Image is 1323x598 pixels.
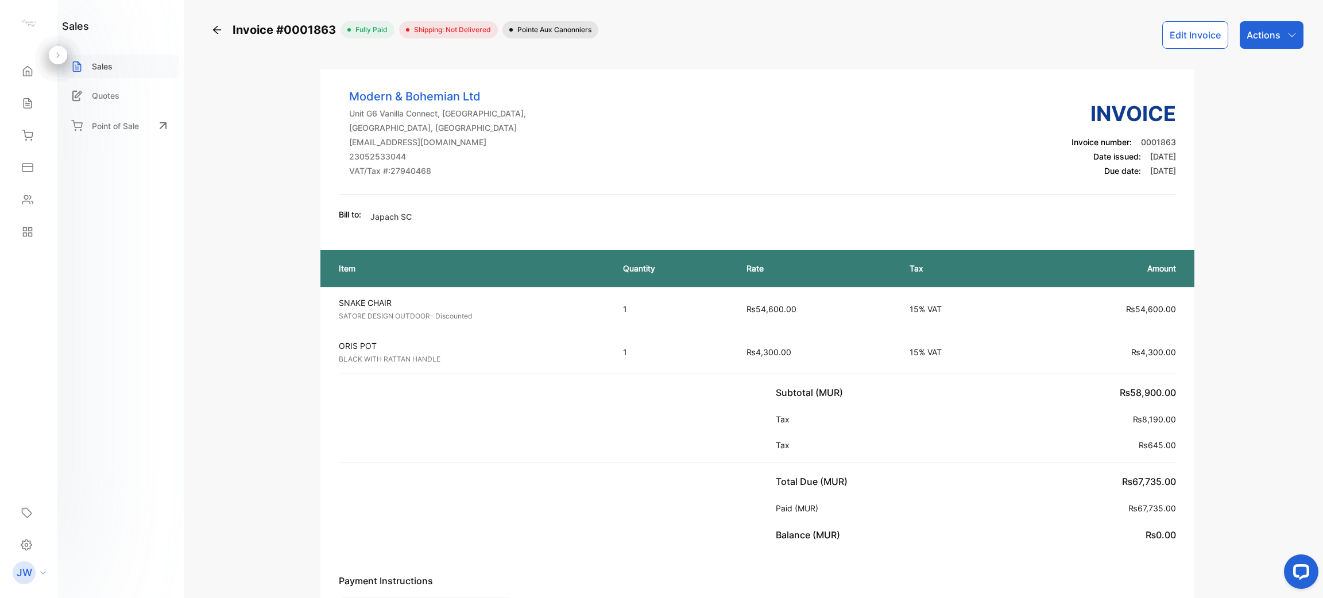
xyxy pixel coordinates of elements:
span: Invoice number: [1071,137,1132,147]
span: ₨0.00 [1146,529,1176,541]
img: logo [20,15,37,32]
p: Rate [746,262,887,274]
p: Amount [1032,262,1176,274]
a: Point of Sale [62,113,179,138]
span: 0001863 [1141,137,1176,147]
p: Item [339,262,600,274]
p: Tax [776,413,794,425]
span: [DATE] [1150,166,1176,176]
span: ₨67,735.00 [1122,476,1176,487]
p: ORIS POT [339,340,602,352]
p: 1 [623,346,724,358]
iframe: LiveChat chat widget [1275,550,1323,598]
p: [GEOGRAPHIC_DATA], [GEOGRAPHIC_DATA] [349,122,526,134]
p: 15% VAT [910,303,1010,315]
span: Date issued: [1093,152,1141,161]
p: 15% VAT [910,346,1010,358]
span: ₨8,190.00 [1133,414,1176,424]
span: Pointe aux Canonniers [513,25,591,35]
p: 23052533044 [349,150,526,162]
p: SNAKE CHAIR [339,297,602,309]
a: Sales [62,55,179,78]
p: Modern & Bohemian Ltd [349,88,526,105]
p: Sales [92,60,113,72]
span: ₨54,600.00 [746,304,796,314]
p: Balance (MUR) [776,528,845,542]
p: VAT/Tax #: 27940468 [349,165,526,177]
p: Quotes [92,90,119,102]
p: Tax [910,262,1010,274]
span: ₨67,735.00 [1128,503,1176,513]
span: ₨54,600.00 [1126,304,1176,314]
p: Actions [1247,28,1281,42]
p: SATORE DESIGN OUTDOOR- Discounted [339,311,602,321]
p: Point of Sale [92,120,139,132]
span: Due date: [1104,166,1141,176]
p: 1 [623,303,724,315]
p: JW [17,565,32,580]
p: Subtotal (MUR) [776,386,848,399]
span: ₨58,900.00 [1120,387,1176,398]
span: fully paid [351,25,388,35]
span: [DATE] [1150,152,1176,161]
button: Edit Invoice [1162,21,1228,49]
p: [EMAIL_ADDRESS][DOMAIN_NAME] [349,136,526,148]
button: Actions [1240,21,1303,49]
a: Quotes [62,84,179,107]
span: ₨4,300.00 [746,347,791,357]
p: Total Due (MUR) [776,475,852,488]
p: BLACK WITH RATTAN HANDLE [339,354,602,364]
span: ₨645.00 [1139,440,1176,450]
p: Payment Instructions [339,574,1176,588]
span: ₨4,300.00 [1131,347,1176,357]
h3: Invoice [1071,98,1176,129]
p: Unit G6 Vanilla Connect, [GEOGRAPHIC_DATA], [349,107,526,119]
span: Invoice #0001863 [233,21,341,38]
p: Japach SC [370,211,412,223]
span: Shipping: Not Delivered [409,25,491,35]
p: Quantity [623,262,724,274]
p: Bill to: [339,208,361,220]
p: Paid (MUR) [776,502,823,514]
p: Tax [776,439,794,451]
h1: sales [62,18,89,34]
